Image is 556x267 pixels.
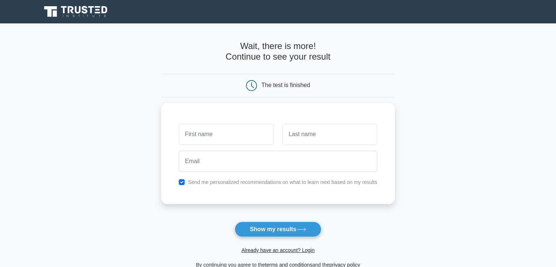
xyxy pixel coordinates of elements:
[241,247,314,253] a: Already have an account? Login
[188,179,377,185] label: Send me personalized recommendations on what to learn next based on my results
[283,124,377,145] input: Last name
[179,124,273,145] input: First name
[161,41,395,62] h4: Wait, there is more! Continue to see your result
[261,82,310,88] div: The test is finished
[179,151,377,172] input: Email
[235,222,321,237] button: Show my results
